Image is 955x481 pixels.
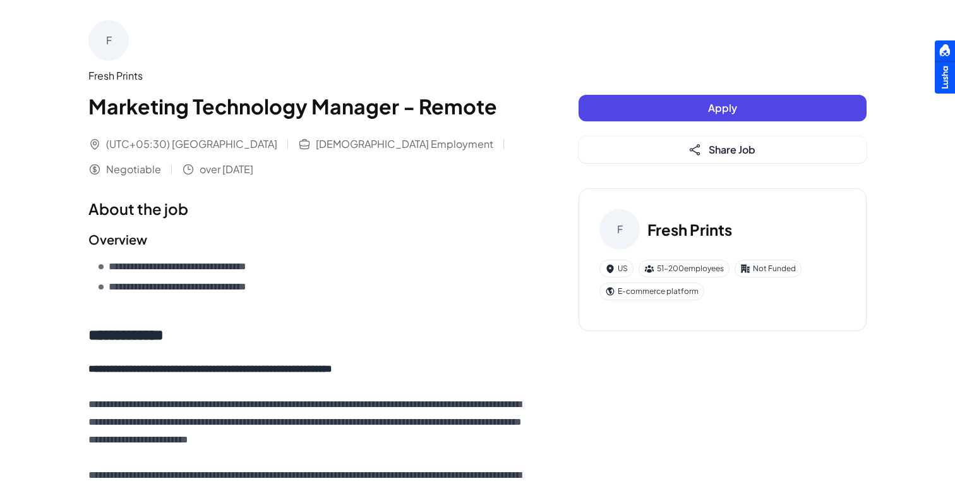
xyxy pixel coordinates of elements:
[106,162,161,177] span: Negotiable
[639,260,730,277] div: 51-200 employees
[88,197,528,220] h1: About the job
[88,20,129,61] div: F
[579,95,867,121] button: Apply
[200,162,253,177] span: over [DATE]
[579,137,867,163] button: Share Job
[88,68,528,83] div: Fresh Prints
[106,137,277,152] span: (UTC+05:30) [GEOGRAPHIC_DATA]
[88,91,528,121] h1: Marketing Technology Manager - Remote
[709,143,755,156] span: Share Job
[599,209,640,250] div: F
[647,218,732,241] h3: Fresh Prints
[735,260,802,277] div: Not Funded
[708,101,737,114] span: Apply
[316,137,493,152] span: [DEMOGRAPHIC_DATA] Employment
[599,260,634,277] div: US
[88,230,528,249] h2: Overview
[599,283,704,300] div: E-commerce platform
